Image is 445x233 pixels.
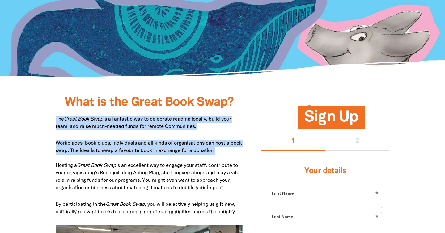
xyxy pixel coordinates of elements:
p: Workplaces, book clubs, individuals and all kinds of organisations can host a book swap. The idea... [56,140,243,192]
p: By participating in the , you will be actively helping us gift new, culturally relevant books to ... [56,201,243,216]
em: Great Book Swap [77,163,116,168]
h3: Your details [269,159,382,184]
em: Great Book Swap [106,202,145,207]
span: Sign Up [304,110,358,129]
em: Great Book Swap [64,117,103,121]
p: The is a fantastic way to celebrate reading locally, build your team, and raise much-needed funds... [56,116,243,130]
span: What is the Great Book Swap? [65,97,234,108]
button: Stage 1 [261,132,325,151]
